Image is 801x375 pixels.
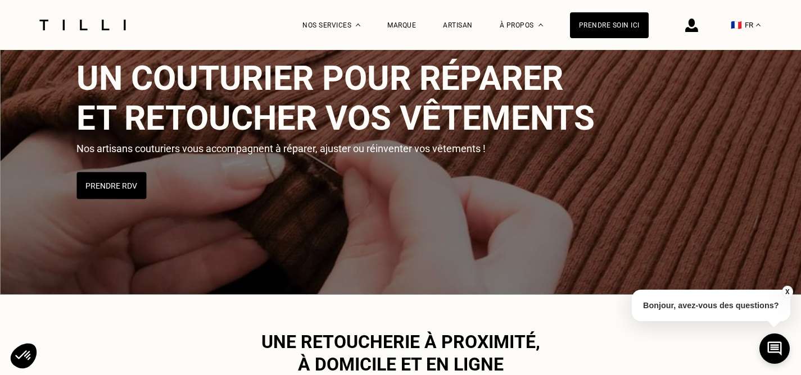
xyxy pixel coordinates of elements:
[570,12,649,38] a: Prendre soin ici
[756,24,761,26] img: menu déroulant
[443,21,473,29] a: Artisan
[76,143,493,154] p: Nos artisans couturiers vous accompagnent à réparer, ajuster ou réinventer vos vêtements !
[356,24,360,26] img: Menu déroulant
[538,24,543,26] img: Menu déroulant à propos
[298,354,504,375] span: à domicile et en ligne
[781,286,793,298] button: X
[76,98,595,138] span: et retoucher vos vêtements
[76,58,563,98] span: Un couturier pour réparer
[685,19,698,32] img: icône connexion
[731,20,742,30] span: 🇫🇷
[632,290,790,321] p: Bonjour, avez-vous des questions?
[76,172,146,199] button: Prendre RDV
[35,20,130,30] img: Logo du service de couturière Tilli
[387,21,416,29] a: Marque
[261,331,540,353] span: Une retoucherie à proximité,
